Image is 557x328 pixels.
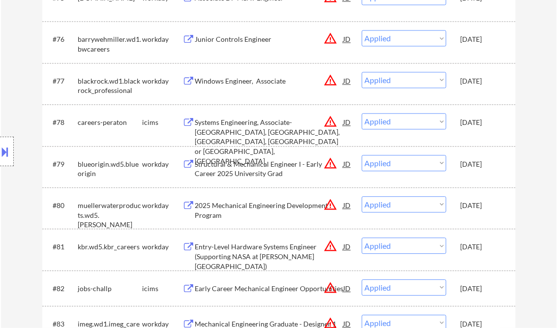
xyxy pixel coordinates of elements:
[343,279,352,297] div: JD
[461,242,504,252] div: [DATE]
[78,242,143,252] div: kbr.wd5.kbr_careers
[343,113,352,131] div: JD
[53,242,70,252] div: #81
[195,242,344,271] div: Entry-Level Hardware Systems Engineer (Supporting NASA at [PERSON_NAME][GEOGRAPHIC_DATA])
[324,73,338,87] button: warning_amber
[78,284,143,294] div: jobs-challp
[343,72,352,89] div: JD
[324,281,338,295] button: warning_amber
[324,239,338,253] button: warning_amber
[195,76,344,86] div: Windows Engineer, Associate
[461,201,504,210] div: [DATE]
[195,159,344,179] div: Structural & Mechanical Engineer I - Early Career 2025 University Grad
[461,34,504,44] div: [DATE]
[461,284,504,294] div: [DATE]
[78,34,143,54] div: barrywehmiller.wd1.bwcareers
[343,155,352,173] div: JD
[343,30,352,48] div: JD
[461,118,504,127] div: [DATE]
[324,115,338,128] button: warning_amber
[324,198,338,211] button: warning_amber
[343,196,352,214] div: JD
[143,284,183,294] div: icims
[143,34,183,44] div: workday
[53,284,70,294] div: #82
[343,238,352,255] div: JD
[195,201,344,220] div: 2025 Mechanical Engineering Development Program
[195,34,344,44] div: Junior Controls Engineer
[324,156,338,170] button: warning_amber
[461,159,504,169] div: [DATE]
[143,242,183,252] div: workday
[53,34,70,44] div: #76
[195,284,344,294] div: Early Career Mechanical Engineer Opportunities
[195,118,344,166] div: Systems Engineering, Associate- [GEOGRAPHIC_DATA], [GEOGRAPHIC_DATA], [GEOGRAPHIC_DATA], [GEOGRAP...
[324,31,338,45] button: warning_amber
[461,76,504,86] div: [DATE]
